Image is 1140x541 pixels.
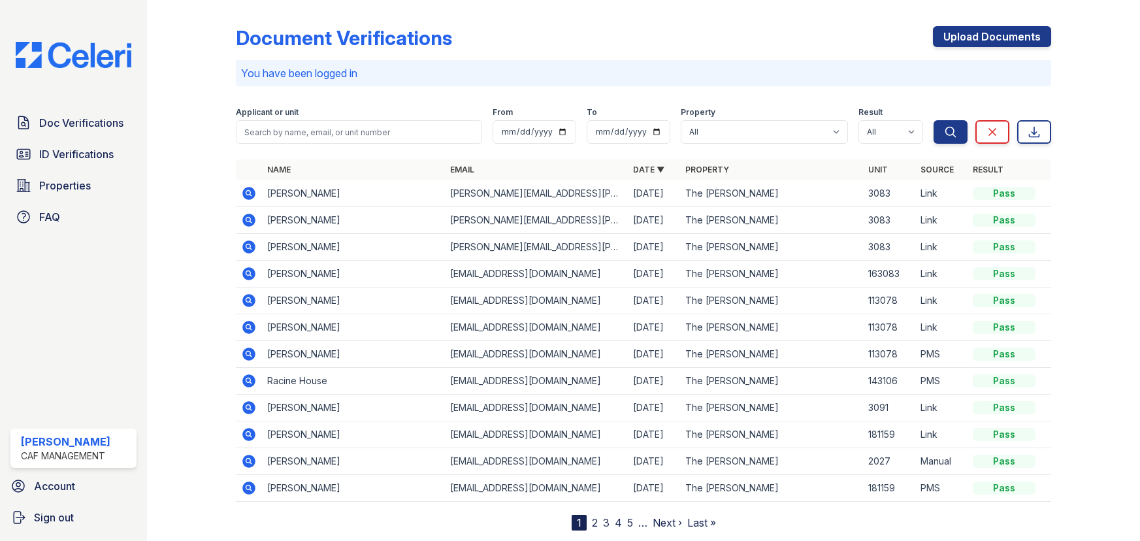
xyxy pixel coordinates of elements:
[973,267,1035,280] div: Pass
[863,207,915,234] td: 3083
[973,482,1035,495] div: Pass
[450,165,474,174] a: Email
[628,448,680,475] td: [DATE]
[5,42,142,68] img: CE_Logo_Blue-a8612792a0a2168367f1c8372b55b34899dd931a85d93a1a3d3e32e68fde9ad4.png
[863,314,915,341] td: 113078
[445,287,628,314] td: [EMAIL_ADDRESS][DOMAIN_NAME]
[685,165,729,174] a: Property
[863,368,915,395] td: 143106
[445,207,628,234] td: [PERSON_NAME][EMAIL_ADDRESS][PERSON_NAME][DOMAIN_NAME]
[628,421,680,448] td: [DATE]
[21,434,110,450] div: [PERSON_NAME]
[863,395,915,421] td: 3091
[445,314,628,341] td: [EMAIL_ADDRESS][DOMAIN_NAME]
[863,234,915,261] td: 3083
[5,504,142,531] button: Sign out
[262,341,445,368] td: [PERSON_NAME]
[915,314,968,341] td: Link
[680,448,863,475] td: The [PERSON_NAME]
[680,395,863,421] td: The [PERSON_NAME]
[973,374,1035,387] div: Pass
[973,428,1035,441] div: Pass
[262,261,445,287] td: [PERSON_NAME]
[262,287,445,314] td: [PERSON_NAME]
[653,516,682,529] a: Next ›
[863,448,915,475] td: 2027
[10,204,137,230] a: FAQ
[445,421,628,448] td: [EMAIL_ADDRESS][DOMAIN_NAME]
[493,107,513,118] label: From
[915,207,968,234] td: Link
[445,234,628,261] td: [PERSON_NAME][EMAIL_ADDRESS][PERSON_NAME][DOMAIN_NAME]
[445,448,628,475] td: [EMAIL_ADDRESS][DOMAIN_NAME]
[915,180,968,207] td: Link
[262,475,445,502] td: [PERSON_NAME]
[680,475,863,502] td: The [PERSON_NAME]
[34,510,74,525] span: Sign out
[638,515,647,531] span: …
[681,107,715,118] label: Property
[262,234,445,261] td: [PERSON_NAME]
[973,165,1003,174] a: Result
[633,165,664,174] a: Date ▼
[445,368,628,395] td: [EMAIL_ADDRESS][DOMAIN_NAME]
[5,473,142,499] a: Account
[628,341,680,368] td: [DATE]
[241,65,1046,81] p: You have been logged in
[628,261,680,287] td: [DATE]
[680,234,863,261] td: The [PERSON_NAME]
[680,287,863,314] td: The [PERSON_NAME]
[39,209,60,225] span: FAQ
[973,348,1035,361] div: Pass
[262,421,445,448] td: [PERSON_NAME]
[680,180,863,207] td: The [PERSON_NAME]
[628,207,680,234] td: [DATE]
[680,314,863,341] td: The [PERSON_NAME]
[445,261,628,287] td: [EMAIL_ADDRESS][DOMAIN_NAME]
[863,287,915,314] td: 113078
[603,516,610,529] a: 3
[973,401,1035,414] div: Pass
[628,314,680,341] td: [DATE]
[973,294,1035,307] div: Pass
[680,421,863,448] td: The [PERSON_NAME]
[687,516,716,529] a: Last »
[858,107,883,118] label: Result
[863,261,915,287] td: 163083
[915,234,968,261] td: Link
[262,448,445,475] td: [PERSON_NAME]
[236,107,299,118] label: Applicant or unit
[863,475,915,502] td: 181159
[10,141,137,167] a: ID Verifications
[628,287,680,314] td: [DATE]
[915,395,968,421] td: Link
[915,475,968,502] td: PMS
[863,180,915,207] td: 3083
[680,261,863,287] td: The [PERSON_NAME]
[915,261,968,287] td: Link
[973,240,1035,254] div: Pass
[680,207,863,234] td: The [PERSON_NAME]
[262,207,445,234] td: [PERSON_NAME]
[445,395,628,421] td: [EMAIL_ADDRESS][DOMAIN_NAME]
[267,165,291,174] a: Name
[973,321,1035,334] div: Pass
[915,421,968,448] td: Link
[915,341,968,368] td: PMS
[628,180,680,207] td: [DATE]
[973,214,1035,227] div: Pass
[445,180,628,207] td: [PERSON_NAME][EMAIL_ADDRESS][PERSON_NAME][DOMAIN_NAME]
[920,165,954,174] a: Source
[445,341,628,368] td: [EMAIL_ADDRESS][DOMAIN_NAME]
[262,180,445,207] td: [PERSON_NAME]
[627,516,633,529] a: 5
[628,395,680,421] td: [DATE]
[680,341,863,368] td: The [PERSON_NAME]
[868,165,888,174] a: Unit
[680,368,863,395] td: The [PERSON_NAME]
[973,187,1035,200] div: Pass
[615,516,622,529] a: 4
[592,516,598,529] a: 2
[262,314,445,341] td: [PERSON_NAME]
[628,368,680,395] td: [DATE]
